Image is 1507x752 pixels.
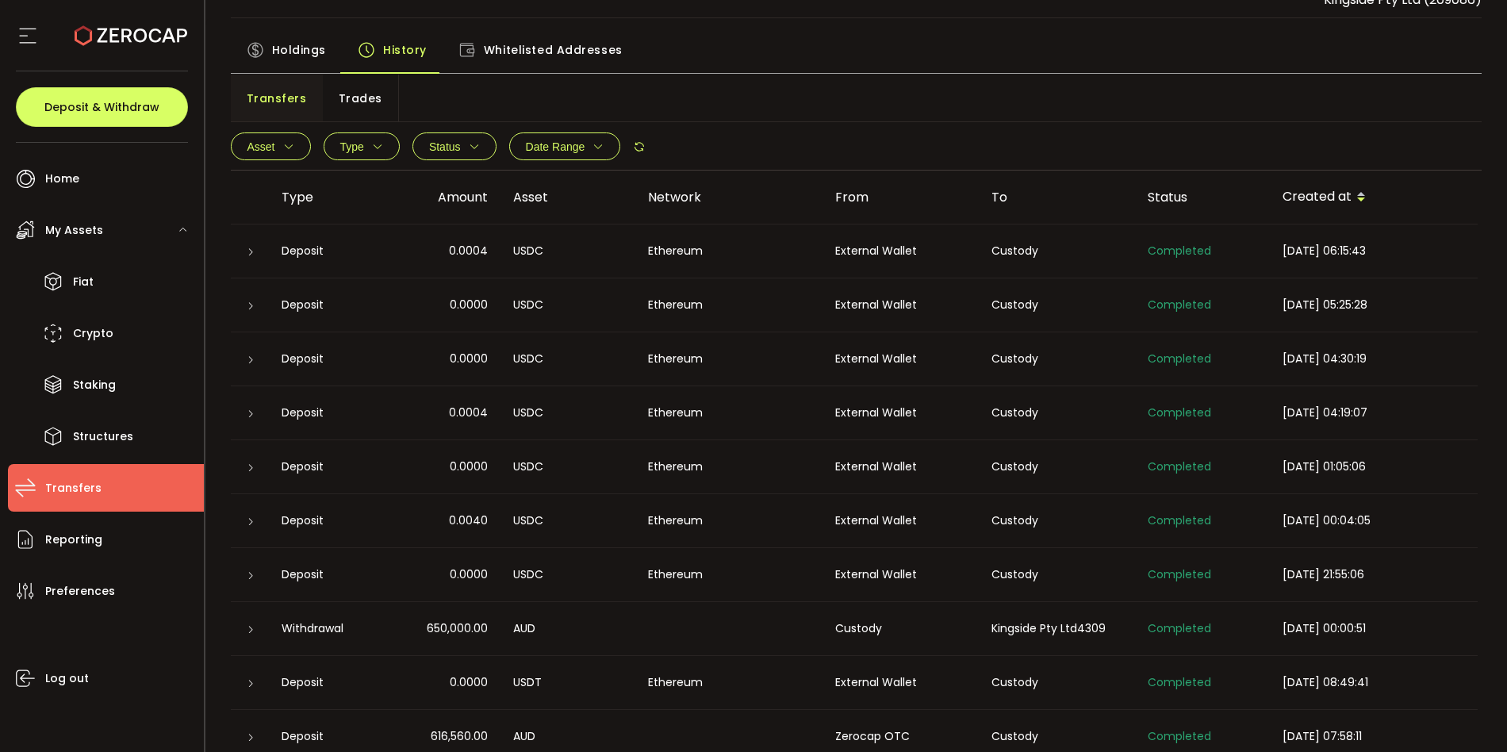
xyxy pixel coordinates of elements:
[269,727,376,746] div: Deposit
[1283,512,1371,528] span: [DATE] 00:04:05
[500,350,635,368] div: USDC
[1148,351,1211,366] span: Completed
[823,404,979,422] div: External Wallet
[635,350,823,368] div: Ethereum
[1148,512,1211,528] span: Completed
[823,458,979,476] div: External Wallet
[231,132,311,160] button: Asset
[247,140,275,153] span: Asset
[500,242,635,260] div: USDC
[73,322,113,345] span: Crypto
[823,242,979,260] div: External Wallet
[979,188,1135,206] div: To
[500,404,635,422] div: USDC
[269,620,376,638] div: Withdrawal
[247,82,307,114] span: Transfers
[1148,566,1211,582] span: Completed
[450,458,488,476] span: 0.0000
[979,620,1135,638] div: Kingside Pty Ltd4309
[45,580,115,603] span: Preferences
[979,673,1135,692] div: Custody
[269,296,376,314] div: Deposit
[73,270,94,294] span: Fiat
[979,296,1135,314] div: Custody
[1270,184,1478,211] div: Created at
[1283,620,1366,636] span: [DATE] 00:00:51
[1148,674,1211,690] span: Completed
[1283,297,1367,313] span: [DATE] 05:25:28
[449,242,488,260] span: 0.0004
[269,188,376,206] div: Type
[500,188,635,206] div: Asset
[500,620,635,638] div: AUD
[635,566,823,584] div: Ethereum
[500,458,635,476] div: USDC
[979,404,1135,422] div: Custody
[979,512,1135,530] div: Custody
[979,350,1135,368] div: Custody
[412,132,497,160] button: Status
[979,566,1135,584] div: Custody
[1318,581,1507,752] div: Chat Widget
[269,404,376,422] div: Deposit
[823,512,979,530] div: External Wallet
[269,566,376,584] div: Deposit
[269,242,376,260] div: Deposit
[1283,566,1364,582] span: [DATE] 21:55:06
[526,140,585,153] span: Date Range
[16,87,188,127] button: Deposit & Withdraw
[450,673,488,692] span: 0.0000
[450,350,488,368] span: 0.0000
[500,512,635,530] div: USDC
[449,512,488,530] span: 0.0040
[1148,620,1211,636] span: Completed
[1283,405,1367,420] span: [DATE] 04:19:07
[823,673,979,692] div: External Wallet
[1148,728,1211,744] span: Completed
[823,350,979,368] div: External Wallet
[500,566,635,584] div: USDC
[429,140,461,153] span: Status
[73,425,133,448] span: Structures
[45,528,102,551] span: Reporting
[823,566,979,584] div: External Wallet
[45,219,103,242] span: My Assets
[635,512,823,530] div: Ethereum
[339,82,382,114] span: Trades
[427,620,488,638] span: 650,000.00
[500,296,635,314] div: USDC
[635,242,823,260] div: Ethereum
[45,167,79,190] span: Home
[45,667,89,690] span: Log out
[1148,405,1211,420] span: Completed
[500,673,635,692] div: USDT
[635,296,823,314] div: Ethereum
[1283,728,1362,744] span: [DATE] 07:58:11
[272,34,326,66] span: Holdings
[324,132,400,160] button: Type
[635,673,823,692] div: Ethereum
[1148,243,1211,259] span: Completed
[269,673,376,692] div: Deposit
[1283,458,1366,474] span: [DATE] 01:05:06
[484,34,623,66] span: Whitelisted Addresses
[340,140,364,153] span: Type
[823,727,979,746] div: Zerocap OTC
[269,512,376,530] div: Deposit
[635,188,823,206] div: Network
[1283,351,1367,366] span: [DATE] 04:30:19
[823,188,979,206] div: From
[1148,297,1211,313] span: Completed
[1148,458,1211,474] span: Completed
[269,350,376,368] div: Deposit
[44,102,159,113] span: Deposit & Withdraw
[45,477,102,500] span: Transfers
[823,620,979,638] div: Custody
[73,374,116,397] span: Staking
[823,296,979,314] div: External Wallet
[1283,243,1366,259] span: [DATE] 06:15:43
[635,404,823,422] div: Ethereum
[1283,674,1368,690] span: [DATE] 08:49:41
[269,458,376,476] div: Deposit
[431,727,488,746] span: 616,560.00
